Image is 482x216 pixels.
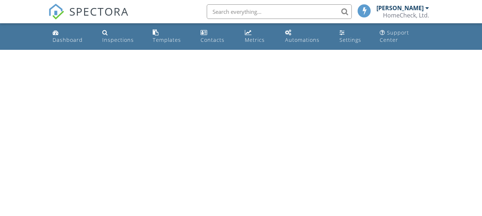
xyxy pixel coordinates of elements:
[102,36,134,43] div: Inspections
[383,12,429,19] div: HomeCheck, Ltd.
[242,26,276,47] a: Metrics
[337,26,371,47] a: Settings
[69,4,129,19] span: SPECTORA
[282,26,331,47] a: Automations (Basic)
[48,4,64,20] img: The Best Home Inspection Software - Spectora
[50,26,94,47] a: Dashboard
[153,36,181,43] div: Templates
[339,36,361,43] div: Settings
[48,10,129,25] a: SPECTORA
[376,4,424,12] div: [PERSON_NAME]
[150,26,192,47] a: Templates
[201,36,224,43] div: Contacts
[53,36,83,43] div: Dashboard
[285,36,320,43] div: Automations
[198,26,236,47] a: Contacts
[245,36,265,43] div: Metrics
[99,26,144,47] a: Inspections
[377,26,432,47] a: Support Center
[380,29,409,43] div: Support Center
[207,4,352,19] input: Search everything...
